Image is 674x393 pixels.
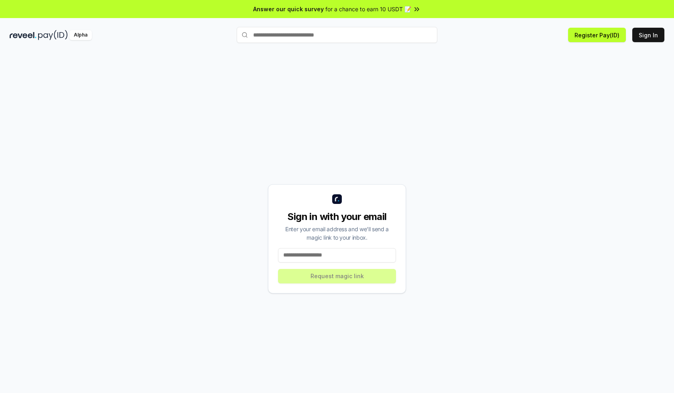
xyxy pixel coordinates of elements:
div: Enter your email address and we’ll send a magic link to your inbox. [278,225,396,242]
img: pay_id [38,30,68,40]
div: Alpha [69,30,92,40]
button: Sign In [632,28,664,42]
span: for a chance to earn 10 USDT 📝 [325,5,411,13]
span: Answer our quick survey [253,5,324,13]
img: logo_small [332,194,342,204]
img: reveel_dark [10,30,37,40]
div: Sign in with your email [278,210,396,223]
button: Register Pay(ID) [568,28,626,42]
